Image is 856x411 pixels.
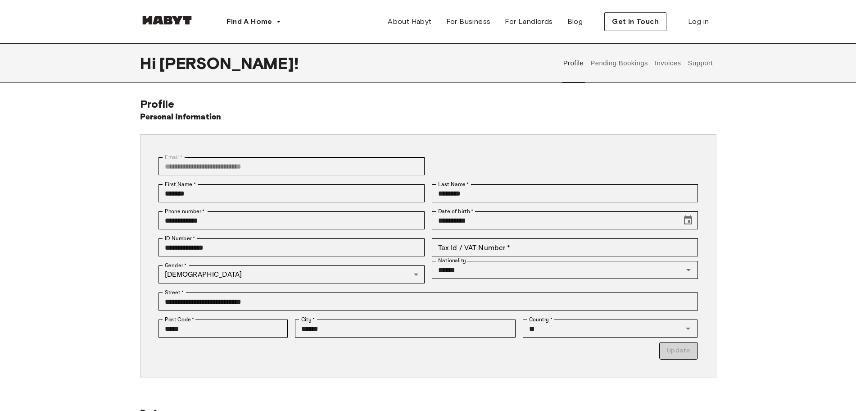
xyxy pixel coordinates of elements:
[219,13,289,31] button: Find A Home
[165,288,184,297] label: Street
[589,43,649,83] button: Pending Bookings
[560,43,716,83] div: user profile tabs
[159,54,299,73] span: [PERSON_NAME] !
[380,13,439,31] a: About Habyt
[653,43,682,83] button: Invoices
[159,157,425,175] div: You can't change your email address at the moment. Please reach out to customer support in case y...
[140,97,175,110] span: Profile
[688,16,709,27] span: Log in
[498,13,560,31] a: For Landlords
[604,12,666,31] button: Get in Touch
[438,207,473,215] label: Date of birth
[439,13,498,31] a: For Business
[679,211,697,229] button: Choose date, selected date is Feb 25, 1999
[165,153,182,161] label: Email
[562,43,585,83] button: Profile
[438,257,466,265] label: Nationality
[446,16,491,27] span: For Business
[165,261,186,269] label: Gender
[165,234,195,242] label: ID Number
[388,16,431,27] span: About Habyt
[681,13,716,31] a: Log in
[140,16,194,25] img: Habyt
[567,16,583,27] span: Blog
[226,16,272,27] span: Find A Home
[140,111,222,123] h6: Personal Information
[301,315,315,324] label: City
[505,16,553,27] span: For Landlords
[159,265,425,283] div: [DEMOGRAPHIC_DATA]
[682,264,695,276] button: Open
[682,322,694,335] button: Open
[438,180,469,188] label: Last Name
[687,43,714,83] button: Support
[165,180,196,188] label: First Name
[529,315,553,324] label: Country
[140,54,159,73] span: Hi
[165,207,205,215] label: Phone number
[165,315,195,324] label: Post Code
[612,16,659,27] span: Get in Touch
[560,13,590,31] a: Blog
